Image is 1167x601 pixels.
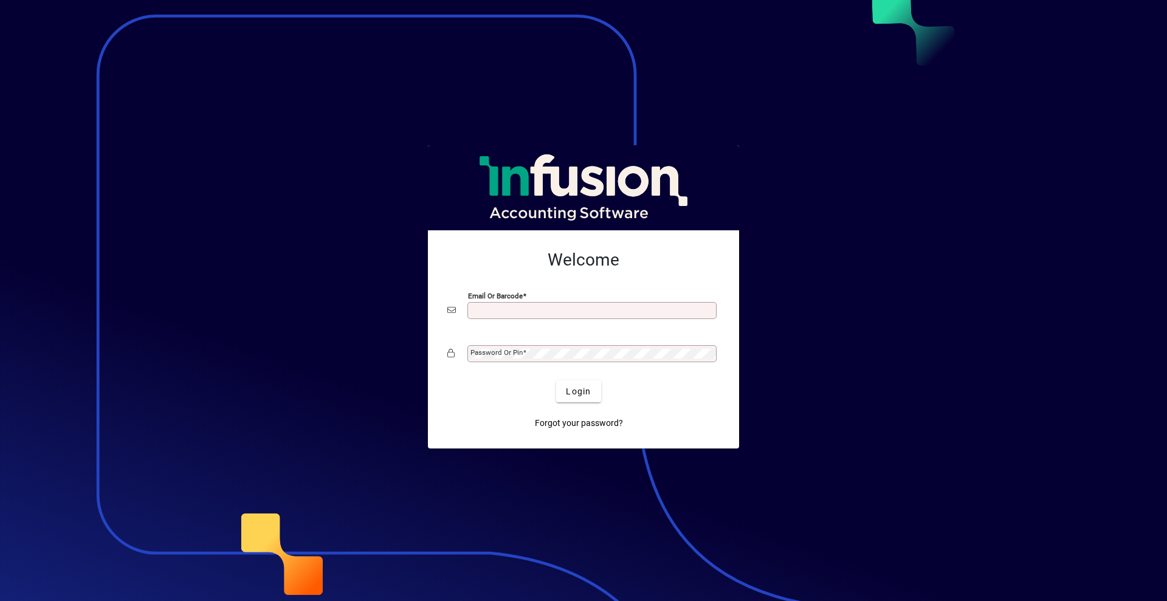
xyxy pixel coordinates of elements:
[530,412,628,434] a: Forgot your password?
[535,417,623,430] span: Forgot your password?
[470,348,523,357] mat-label: Password or Pin
[468,292,523,300] mat-label: Email or Barcode
[556,380,601,402] button: Login
[447,250,720,270] h2: Welcome
[566,385,591,398] span: Login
